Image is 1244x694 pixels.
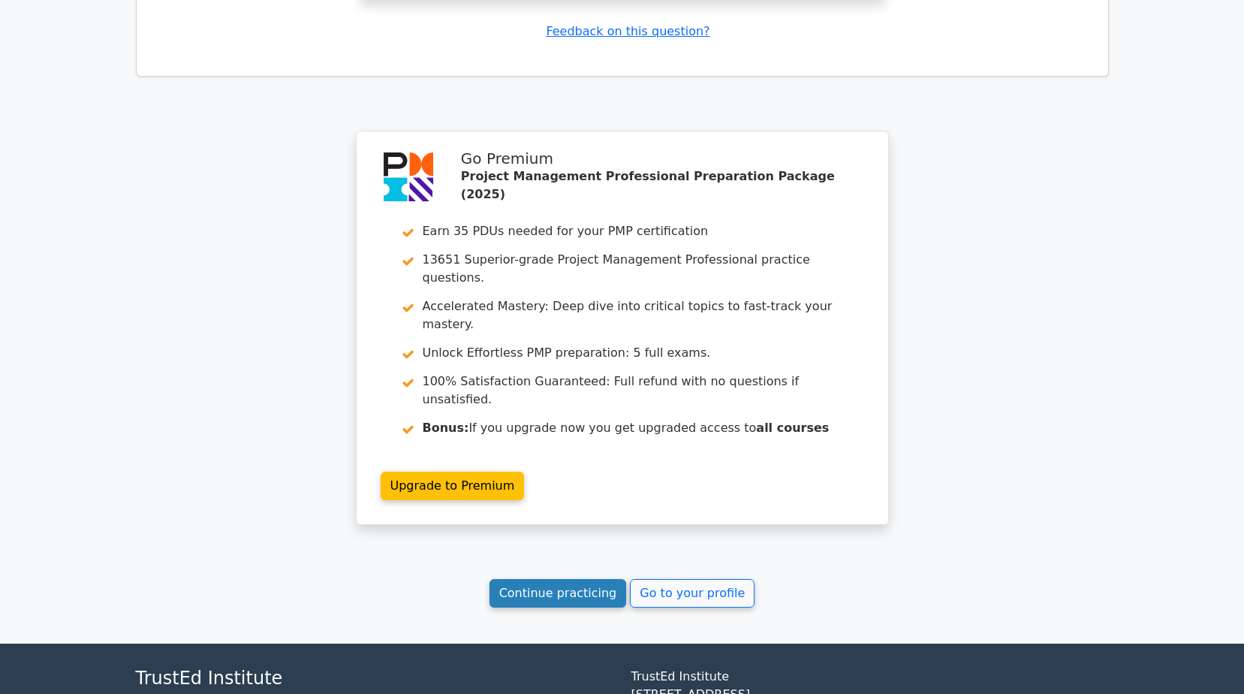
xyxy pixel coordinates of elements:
[381,472,525,500] a: Upgrade to Premium
[546,24,709,38] a: Feedback on this question?
[630,579,755,608] a: Go to your profile
[489,579,627,608] a: Continue practicing
[136,668,613,689] h4: TrustEd Institute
